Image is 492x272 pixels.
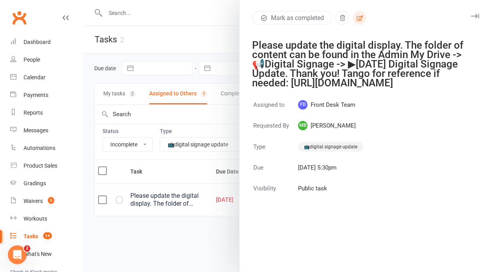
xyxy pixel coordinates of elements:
[10,157,83,175] a: Product Sales
[8,245,27,264] iframe: Intercom live chat
[298,100,363,110] span: Front Desk Team
[10,86,83,104] a: Payments
[24,198,43,204] div: Waivers
[24,245,30,252] span: 2
[10,175,83,192] a: Gradings
[10,51,83,69] a: People
[10,245,83,263] a: What's New
[24,74,46,80] div: Calendar
[298,100,307,110] span: FD
[24,92,48,98] div: Payments
[10,33,83,51] a: Dashboard
[10,104,83,122] a: Reports
[253,100,297,120] td: Assigned to
[298,183,364,203] td: Public task
[10,139,83,157] a: Automations
[10,192,83,210] a: Waivers 5
[298,121,363,130] span: [PERSON_NAME]
[24,233,38,239] div: Tasks
[43,232,52,239] span: 14
[298,162,364,183] td: [DATE] 5:30pm
[10,210,83,228] a: Workouts
[24,180,46,186] div: Gradings
[252,40,470,88] div: Please update the digital display. The folder of content can be found in the Admin My Drive -> 📢D...
[253,120,297,141] td: Requested By
[9,8,29,27] a: Clubworx
[10,228,83,245] a: Tasks 14
[24,162,57,169] div: Product Sales
[253,183,297,203] td: Visibility
[24,110,43,116] div: Reports
[24,251,52,257] div: What's New
[24,215,47,222] div: Workouts
[48,197,54,204] span: 5
[298,142,363,152] div: 📺digital signage update
[10,122,83,139] a: Messages
[253,162,297,183] td: Due
[10,69,83,86] a: Calendar
[24,39,51,45] div: Dashboard
[24,145,55,151] div: Automations
[252,11,332,25] button: Mark as completed
[24,57,40,63] div: People
[298,121,307,130] span: MB
[253,141,297,162] td: Type
[24,127,48,133] div: Messages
